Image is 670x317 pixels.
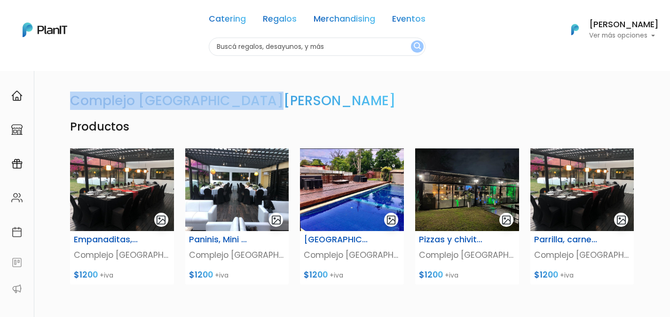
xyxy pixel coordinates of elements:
[304,269,328,280] span: $1200
[48,9,135,27] div: ¿Necesitás ayuda?
[559,17,659,42] button: PlanIt Logo [PERSON_NAME] Ver más opciones
[215,271,229,280] span: +iva
[70,148,174,231] img: WhatsApp_Image_2024-02-05_at_16.40.11__1_.jpeg
[11,283,23,294] img: partners-52edf745621dab592f3b2c58e3bca9d71375a7ef29c3b500c9f145b62cc070d4.svg
[330,271,343,280] span: +iva
[300,148,404,231] img: WhatsApp_Image_2024-02-05_at_16.37.03.jpg
[74,235,138,245] h6: Empanaditas, Wraps, Revuelto [PERSON_NAME]
[263,15,297,26] a: Regalos
[501,215,512,225] img: gallery-light
[419,235,483,245] h6: Pizzas y chivitos
[11,257,23,268] img: feedback-78b5a0c8f98aac82b08bfc38622c3050aee476f2c9584af64705fc4e61158814.svg
[419,249,515,261] p: Complejo [GEOGRAPHIC_DATA][PERSON_NAME]
[415,148,519,231] img: WhatsApp_Image_2024-02-05_at_16.37.07.jpg
[525,148,640,285] a: gallery-light Parrilla, carnes y ensaladas Complejo [GEOGRAPHIC_DATA][PERSON_NAME] $1200 +iva
[414,42,421,51] img: search_button-432b6d5273f82d61273b3651a40e1bd1b912527efae98b1b7a1b2c0702e16a8d.svg
[294,148,410,285] a: gallery-light [GEOGRAPHIC_DATA] Complejo [GEOGRAPHIC_DATA][PERSON_NAME] $1200 +iva
[74,269,98,280] span: $1200
[392,15,426,26] a: Eventos
[616,215,627,225] img: gallery-light
[209,38,426,56] input: Buscá regalos, desayunos, y más
[185,148,289,231] img: WhatsApp_Image_2024-02-05_at_16.37.08__1_.jpg
[534,235,598,245] h6: Parrilla, carnes y ensaladas
[189,269,213,280] span: $1200
[23,23,67,37] img: PlanIt Logo
[560,271,574,280] span: +iva
[589,32,659,39] p: Ver más opciones
[189,235,253,245] h6: Paninis, Mini Milanesitas, Papas champi
[11,226,23,238] img: calendar-87d922413cdce8b2cf7b7f5f62616a5cf9e4887200fb71536465627b3292af00.svg
[386,215,397,225] img: gallery-light
[209,15,246,26] a: Catering
[11,90,23,101] img: home-e721727adea9d79c4d83392d1f703f7f8bce08238fde08b1acbfd93340b81755.svg
[156,215,166,225] img: gallery-light
[304,249,400,261] p: Complejo [GEOGRAPHIC_DATA][PERSON_NAME]
[534,249,631,261] p: Complejo [GEOGRAPHIC_DATA][PERSON_NAME]
[314,15,375,26] a: Merchandising
[70,93,395,109] h3: Complejo [GEOGRAPHIC_DATA][PERSON_NAME]
[530,148,634,231] img: WhatsApp_Image_2024-02-05_at_16.40.11__1_.jpeg
[11,192,23,203] img: people-662611757002400ad9ed0e3c099ab2801c6687ba6c219adb57efc949bc21e19d.svg
[271,215,282,225] img: gallery-light
[445,271,458,280] span: +iva
[100,271,113,280] span: +iva
[304,235,368,245] h6: [GEOGRAPHIC_DATA]
[589,21,659,29] h6: [PERSON_NAME]
[11,158,23,170] img: campaigns-02234683943229c281be62815700db0a1741e53638e28bf9629b52c665b00959.svg
[189,249,285,261] p: Complejo [GEOGRAPHIC_DATA][PERSON_NAME]
[419,269,443,280] span: $1200
[410,148,525,285] a: gallery-light Pizzas y chivitos Complejo [GEOGRAPHIC_DATA][PERSON_NAME] $1200 +iva
[534,269,558,280] span: $1200
[180,148,295,285] a: gallery-light Paninis, Mini Milanesitas, Papas champi Complejo [GEOGRAPHIC_DATA][PERSON_NAME] $12...
[565,19,585,40] img: PlanIt Logo
[64,120,640,134] h4: Productos
[74,249,170,261] p: Complejo [GEOGRAPHIC_DATA][PERSON_NAME]
[11,124,23,135] img: marketplace-4ceaa7011d94191e9ded77b95e3339b90024bf715f7c57f8cf31f2d8c509eaba.svg
[64,148,180,285] a: gallery-light Empanaditas, Wraps, Revuelto [PERSON_NAME] Complejo [GEOGRAPHIC_DATA][PERSON_NAME] ...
